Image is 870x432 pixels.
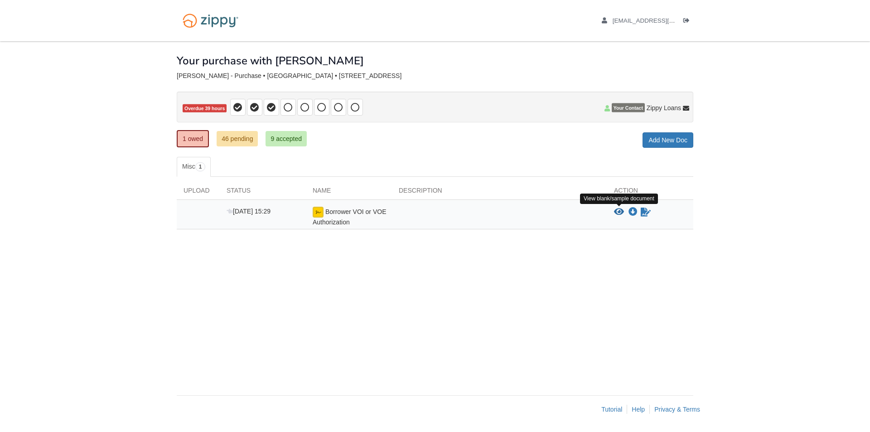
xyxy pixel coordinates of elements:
a: Download Borrower VOI or VOE Authorization [628,209,638,216]
a: 9 accepted [266,131,307,146]
span: [DATE] 15:29 [227,208,271,215]
div: Upload [177,186,220,199]
a: Log out [683,17,693,26]
span: Zippy Loans [647,103,681,112]
img: esign [313,207,324,218]
a: Misc [177,157,211,177]
button: View Borrower VOI or VOE Authorization [614,208,624,217]
a: edit profile [602,17,716,26]
a: Tutorial [601,406,622,413]
div: View blank/sample document [580,194,658,204]
span: Overdue 39 hours [183,104,227,113]
a: Privacy & Terms [654,406,700,413]
div: Status [220,186,306,199]
div: [PERSON_NAME] - Purchase • [GEOGRAPHIC_DATA] • [STREET_ADDRESS] [177,72,693,80]
a: 46 pending [217,131,258,146]
div: Name [306,186,392,199]
img: Logo [177,9,244,32]
h1: Your purchase with [PERSON_NAME] [177,55,364,67]
div: Action [607,186,693,199]
a: Help [632,406,645,413]
a: 1 owed [177,130,209,147]
span: jroeseler0905@gmail.com [613,17,716,24]
a: Add New Doc [643,132,693,148]
span: 1 [195,162,206,171]
a: Waiting for your co-borrower to e-sign [640,207,652,218]
span: Your Contact [612,103,645,112]
span: Borrower VOI or VOE Authorization [313,208,386,226]
div: Description [392,186,607,199]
